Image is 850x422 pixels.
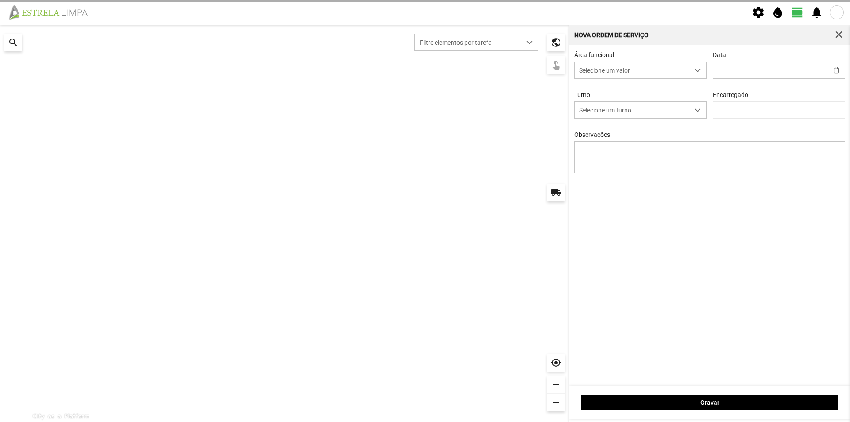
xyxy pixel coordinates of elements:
[713,91,748,98] label: Encarregado
[791,6,804,19] span: view_day
[689,102,707,118] div: dropdown trigger
[547,354,565,372] div: my_location
[521,34,538,50] div: dropdown trigger
[6,4,97,20] img: file
[689,62,707,78] div: dropdown trigger
[574,131,610,138] label: Observações
[547,56,565,74] div: touch_app
[575,62,689,78] span: Selecione um valor
[4,34,22,51] div: search
[547,394,565,411] div: remove
[574,51,614,58] label: Área funcional
[810,6,823,19] span: notifications
[575,102,689,118] span: Selecione um turno
[713,51,726,58] label: Data
[752,6,765,19] span: settings
[574,32,649,38] div: Nova Ordem de Serviço
[771,6,784,19] span: water_drop
[415,34,521,50] span: Filtre elementos por tarefa
[574,91,590,98] label: Turno
[581,395,838,410] button: Gravar
[586,399,834,406] span: Gravar
[547,376,565,394] div: add
[547,34,565,51] div: public
[547,184,565,201] div: local_shipping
